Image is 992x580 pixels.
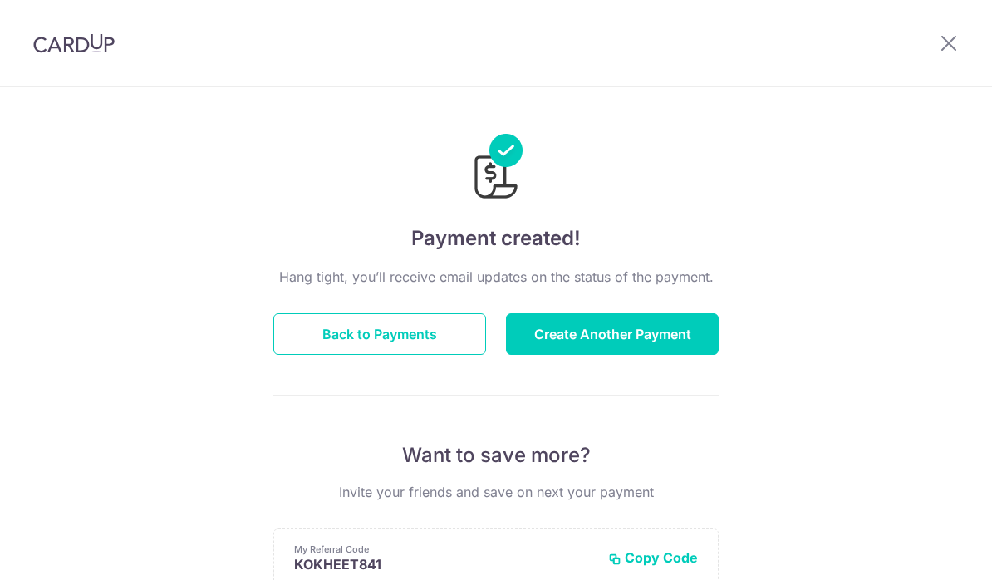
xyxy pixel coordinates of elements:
h4: Payment created! [273,224,719,253]
p: Hang tight, you’ll receive email updates on the status of the payment. [273,267,719,287]
p: Want to save more? [273,442,719,469]
p: My Referral Code [294,543,595,556]
img: Payments [469,134,523,204]
p: KOKHEET841 [294,556,595,573]
button: Create Another Payment [506,313,719,355]
button: Copy Code [608,549,698,566]
img: CardUp [33,33,115,53]
p: Invite your friends and save on next your payment [273,482,719,502]
button: Back to Payments [273,313,486,355]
